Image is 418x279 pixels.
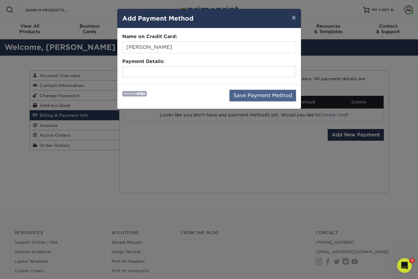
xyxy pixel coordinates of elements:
iframe: Intercom live chat [397,258,412,273]
label: Name on Credit Card: [122,33,177,40]
label: Payment Details: [122,58,165,65]
iframe: Secure card payment input frame [124,69,294,75]
span: 1 [410,258,415,263]
img: Primoprint [122,91,147,96]
h4: Add Payment Method [122,14,296,23]
button: Save Payment Method [229,90,296,101]
button: × [287,9,301,26]
input: First & Last Name [122,41,296,53]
